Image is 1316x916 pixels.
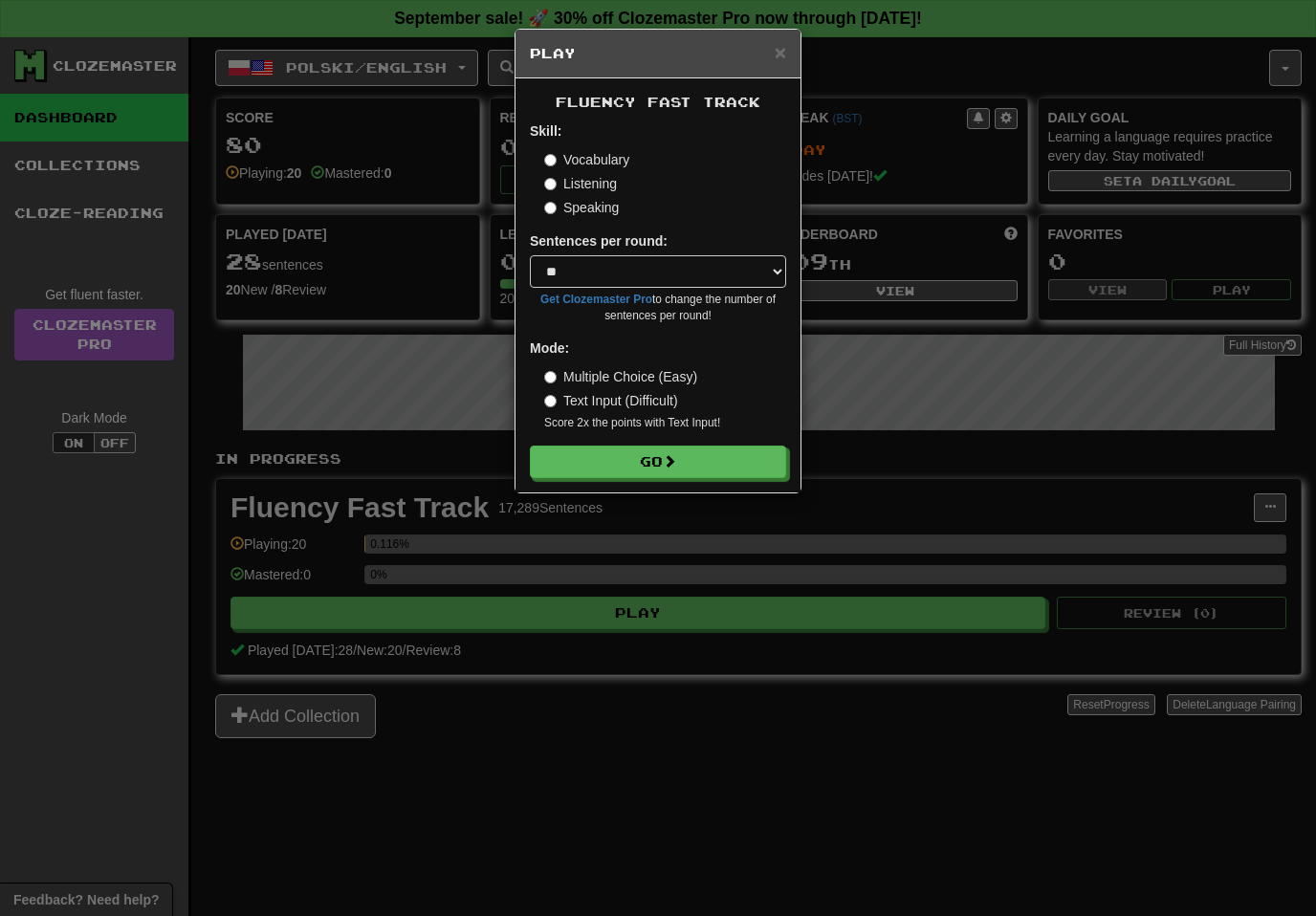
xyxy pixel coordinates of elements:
[544,178,557,190] input: Listening
[530,446,786,478] button: Go
[530,44,786,63] h5: Play
[530,123,561,139] strong: Skill:
[544,154,557,166] input: Vocabulary
[544,174,617,193] label: Listening
[544,395,557,407] input: Text Input (Difficult)
[544,371,557,383] input: Multiple Choice (Easy)
[775,42,786,62] button: Close
[530,231,668,251] label: Sentences per round:
[775,41,786,63] span: ×
[544,202,557,214] input: Speaking
[530,292,786,324] small: to change the number of sentences per round!
[544,150,629,169] label: Vocabulary
[530,340,569,356] strong: Mode:
[544,198,619,217] label: Speaking
[544,367,697,386] label: Multiple Choice (Easy)
[544,391,678,410] label: Text Input (Difficult)
[544,415,786,431] small: Score 2x the points with Text Input !
[540,293,652,306] a: Get Clozemaster Pro
[556,94,760,110] span: Fluency Fast Track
